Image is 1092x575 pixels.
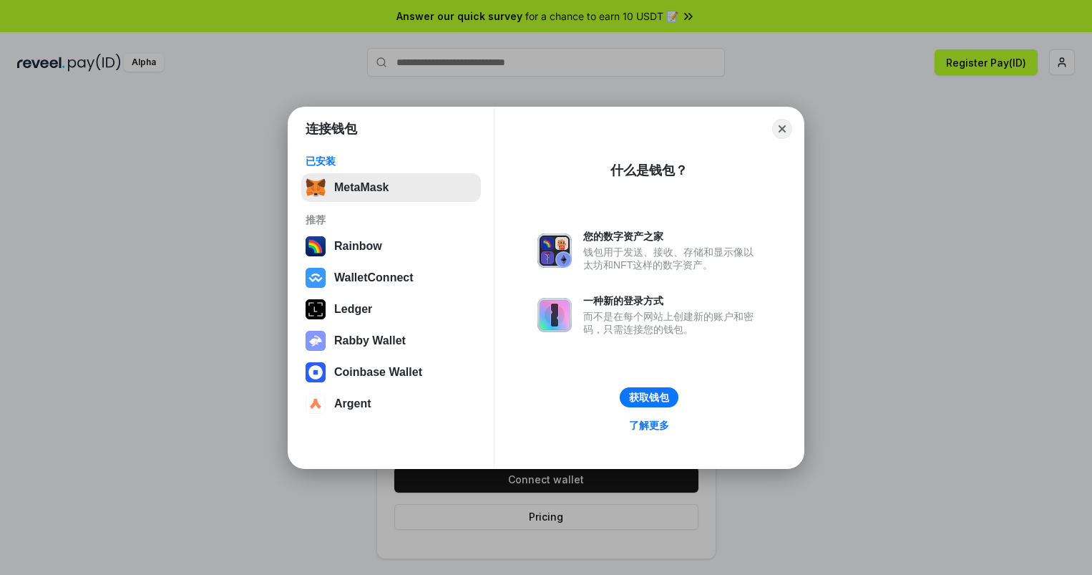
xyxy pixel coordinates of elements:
div: 钱包用于发送、接收、存储和显示像以太坊和NFT这样的数字资产。 [583,246,761,271]
button: Rainbow [301,232,481,261]
div: Ledger [334,303,372,316]
img: svg+xml,%3Csvg%20width%3D%22120%22%20height%3D%22120%22%20viewBox%3D%220%200%20120%20120%22%20fil... [306,236,326,256]
img: svg+xml,%3Csvg%20fill%3D%22none%22%20height%3D%2233%22%20viewBox%3D%220%200%2035%2033%22%20width%... [306,178,326,198]
button: Argent [301,390,481,418]
div: 已安装 [306,155,477,168]
div: 一种新的登录方式 [583,294,761,307]
h1: 连接钱包 [306,120,357,137]
img: svg+xml,%3Csvg%20xmlns%3D%22http%3A%2F%2Fwww.w3.org%2F2000%2Fsvg%22%20fill%3D%22none%22%20viewBox... [537,233,572,268]
button: MetaMask [301,173,481,202]
button: Close [772,119,792,139]
div: 什么是钱包？ [610,162,688,179]
img: svg+xml,%3Csvg%20width%3D%2228%22%20height%3D%2228%22%20viewBox%3D%220%200%2028%2028%22%20fill%3D... [306,362,326,382]
div: 获取钱包 [629,391,669,404]
div: Coinbase Wallet [334,366,422,379]
div: 了解更多 [629,419,669,432]
a: 了解更多 [620,416,678,435]
img: svg+xml,%3Csvg%20width%3D%2228%22%20height%3D%2228%22%20viewBox%3D%220%200%2028%2028%22%20fill%3D... [306,268,326,288]
div: WalletConnect [334,271,414,284]
img: svg+xml,%3Csvg%20width%3D%2228%22%20height%3D%2228%22%20viewBox%3D%220%200%2028%2028%22%20fill%3D... [306,394,326,414]
div: Argent [334,397,371,410]
img: svg+xml,%3Csvg%20xmlns%3D%22http%3A%2F%2Fwww.w3.org%2F2000%2Fsvg%22%20fill%3D%22none%22%20viewBox... [537,298,572,332]
div: MetaMask [334,181,389,194]
div: 而不是在每个网站上创建新的账户和密码，只需连接您的钱包。 [583,310,761,336]
button: WalletConnect [301,264,481,292]
div: 推荐 [306,213,477,226]
img: svg+xml,%3Csvg%20xmlns%3D%22http%3A%2F%2Fwww.w3.org%2F2000%2Fsvg%22%20fill%3D%22none%22%20viewBox... [306,331,326,351]
button: Rabby Wallet [301,327,481,355]
button: 获取钱包 [620,387,678,407]
div: Rainbow [334,240,382,253]
div: 您的数字资产之家 [583,230,761,243]
button: Coinbase Wallet [301,358,481,387]
button: Ledger [301,295,481,324]
div: Rabby Wallet [334,334,406,347]
img: svg+xml,%3Csvg%20xmlns%3D%22http%3A%2F%2Fwww.w3.org%2F2000%2Fsvg%22%20width%3D%2228%22%20height%3... [306,299,326,319]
